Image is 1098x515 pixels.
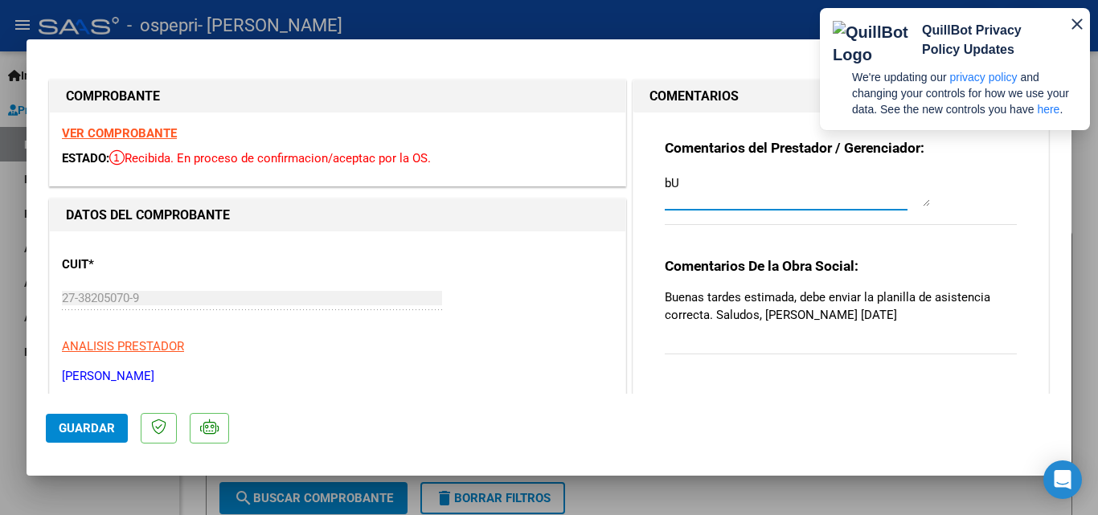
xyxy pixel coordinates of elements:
[62,255,227,274] p: CUIT
[649,87,739,106] h1: COMENTARIOS
[62,151,109,166] span: ESTADO:
[66,207,230,223] strong: DATOS DEL COMPROBANTE
[66,88,160,104] strong: COMPROBANTE
[59,421,115,435] span: Guardar
[62,367,613,386] p: [PERSON_NAME]
[665,288,1017,324] p: Buenas tardes estimada, debe enviar la planilla de asistencia correcta. Saludos, [PERSON_NAME] [D...
[665,140,924,156] strong: Comentarios del Prestador / Gerenciador:
[62,126,177,141] a: VER COMPROBANTE
[62,339,184,354] span: ANALISIS PRESTADOR
[633,112,1048,397] div: COMENTARIOS
[665,258,858,274] strong: Comentarios De la Obra Social:
[1043,460,1082,499] div: Open Intercom Messenger
[633,80,1048,112] mat-expansion-panel-header: COMENTARIOS
[46,414,128,443] button: Guardar
[109,151,431,166] span: Recibida. En proceso de confirmacion/aceptac por la OS.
